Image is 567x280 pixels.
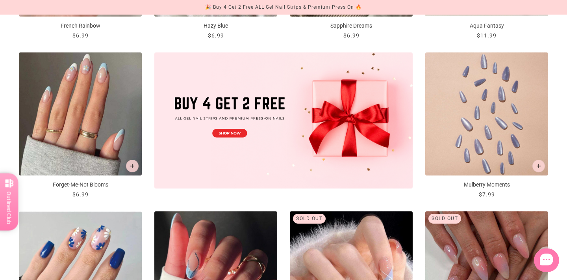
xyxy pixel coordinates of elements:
p: French Rainbow [19,22,142,30]
span: $6.99 [72,191,89,198]
p: Sapphire Dreams [290,22,413,30]
img: Mulberry Moments-Press on Manicure-Outlined [425,52,548,175]
button: Add to cart [532,160,545,172]
p: Hazy Blue [154,22,277,30]
button: Add to cart [126,160,139,172]
span: $6.99 [208,32,224,39]
p: Mulberry Moments [425,181,548,189]
span: $6.99 [343,32,359,39]
span: $6.99 [72,32,89,39]
a: Mulberry Moments [425,52,548,199]
p: Forget-Me-Not Blooms [19,181,142,189]
div: Sold out [293,214,326,224]
span: $7.99 [479,191,495,198]
p: Aqua Fantasy [425,22,548,30]
div: Sold out [428,214,461,224]
div: 🎉 Buy 4 Get 2 Free ALL Gel Nail Strips & Premium Press On 🔥 [205,3,362,11]
a: Forget-Me-Not Blooms [19,52,142,199]
span: $11.99 [477,32,497,39]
